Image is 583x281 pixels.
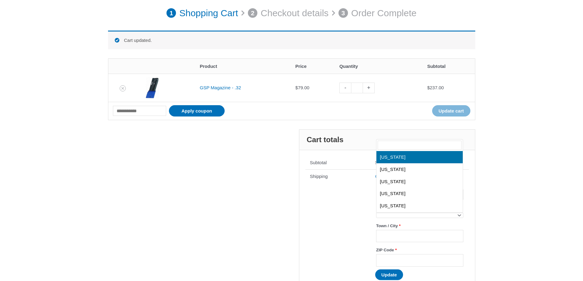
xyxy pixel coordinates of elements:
[200,85,241,90] a: GSP Magazine - .32
[166,8,176,18] span: 1
[376,212,463,224] li: [US_STATE]
[120,85,126,91] a: Remove GSP Magazine - .32 from cart
[261,5,329,22] p: Checkout details
[376,163,463,176] li: [US_STATE]
[427,85,430,90] span: $
[169,105,225,116] button: Apply coupon
[195,59,291,74] th: Product
[375,160,378,165] span: $
[142,77,163,98] img: GSP Magazine - .32
[432,105,470,116] button: Update cart
[295,85,309,90] bdi: 79.00
[179,5,238,22] p: Shopping Cart
[248,8,258,18] span: 2
[376,246,463,254] label: ZIP Code
[427,85,444,90] bdi: 237.00
[363,83,375,93] a: +
[108,31,475,49] div: Cart updated.
[291,59,335,74] th: Price
[376,200,463,212] li: [US_STATE]
[166,5,238,22] a: 1 Shopping Cart
[375,174,413,179] a: Calculate shipping
[299,130,475,150] h2: Cart totals
[375,269,403,280] button: Update
[376,187,463,200] li: [US_STATE]
[376,151,463,163] li: [US_STATE]
[351,83,363,93] input: Product quantity
[339,83,351,93] a: -
[423,59,475,74] th: Subtotal
[335,59,423,74] th: Quantity
[295,85,298,90] span: $
[376,176,463,188] li: [US_STATE]
[305,156,371,170] th: Subtotal
[248,5,329,22] a: 2 Checkout details
[375,160,392,165] bdi: 237.00
[376,222,463,230] label: Town / City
